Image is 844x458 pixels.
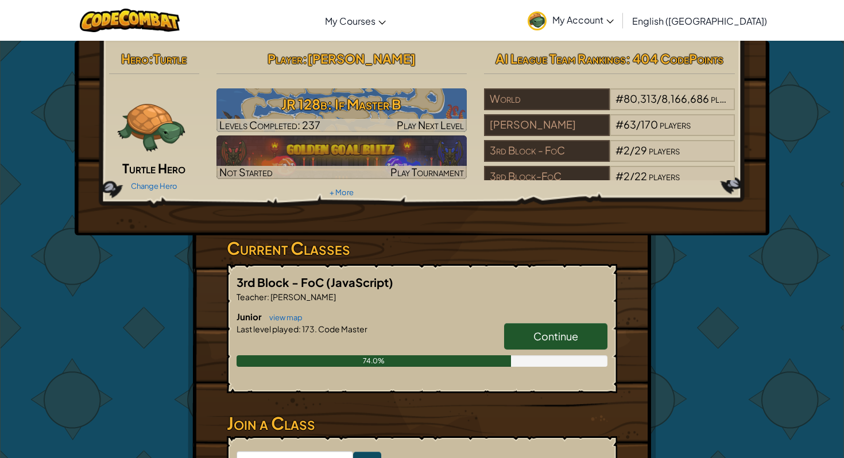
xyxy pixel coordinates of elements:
span: [PERSON_NAME] [307,51,416,67]
span: players [649,143,680,157]
span: : [303,51,307,67]
span: / [630,169,634,183]
span: # [615,118,624,131]
a: Change Hero [131,181,177,191]
span: Levels Completed: 237 [219,118,320,131]
span: # [615,143,624,157]
h3: Join a Class [227,410,617,436]
span: # [615,169,624,183]
span: Play Next Level [397,118,464,131]
span: : [149,51,153,67]
img: avatar [528,11,547,30]
span: / [657,92,661,105]
span: Play Tournament [390,165,464,178]
span: 170 [641,118,658,131]
img: turtle.png [117,88,186,157]
span: Code Master [317,324,367,334]
div: World [484,88,609,110]
span: : 404 CodePoints [626,51,723,67]
span: Hero [121,51,149,67]
a: English ([GEOGRAPHIC_DATA]) [626,5,773,36]
span: / [636,118,641,131]
span: 173. [301,324,317,334]
span: Junior [237,311,264,322]
a: [PERSON_NAME]#63/170players [484,125,735,138]
span: Not Started [219,165,273,178]
span: Turtle [153,51,187,67]
span: 80,313 [624,92,657,105]
span: AI League Team Rankings [495,51,626,67]
a: My Account [522,2,620,38]
span: 22 [634,169,647,183]
span: Continue [533,329,578,343]
span: [PERSON_NAME] [269,292,336,302]
span: My Account [552,14,614,26]
a: My Courses [319,5,392,36]
span: / [630,143,634,157]
span: : [267,292,269,302]
span: English ([GEOGRAPHIC_DATA]) [632,15,767,27]
span: Last level played [237,324,299,334]
a: Play Next Level [216,88,467,132]
a: Not StartedPlay Tournament [216,135,467,179]
span: players [711,92,742,105]
span: # [615,92,624,105]
span: My Courses [325,15,375,27]
a: 3rd Block-FoC#2/22players [484,177,735,190]
span: Teacher [237,292,267,302]
span: (JavaScript) [326,275,393,289]
img: Golden Goal [216,135,467,179]
span: 63 [624,118,636,131]
div: [PERSON_NAME] [484,114,609,136]
span: : [299,324,301,334]
img: JR 128b: If Master B [216,88,467,132]
span: Turtle Hero [122,160,185,176]
span: 2 [624,169,630,183]
h3: Current Classes [227,235,617,261]
span: players [649,169,680,183]
a: + More [330,188,354,197]
div: 3rd Block-FoC [484,166,609,188]
div: 74.0% [237,355,511,367]
h3: JR 128b: If Master B [216,91,467,117]
span: 8,166,686 [661,92,709,105]
span: Player [268,51,303,67]
span: 29 [634,143,647,157]
span: players [660,118,691,131]
span: 3rd Block - FoC [237,275,326,289]
a: 3rd Block - FoC#2/29players [484,151,735,164]
a: World#80,313/8,166,686players [484,99,735,112]
span: 2 [624,143,630,157]
a: view map [264,313,303,322]
img: CodeCombat logo [80,9,180,32]
div: 3rd Block - FoC [484,140,609,162]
